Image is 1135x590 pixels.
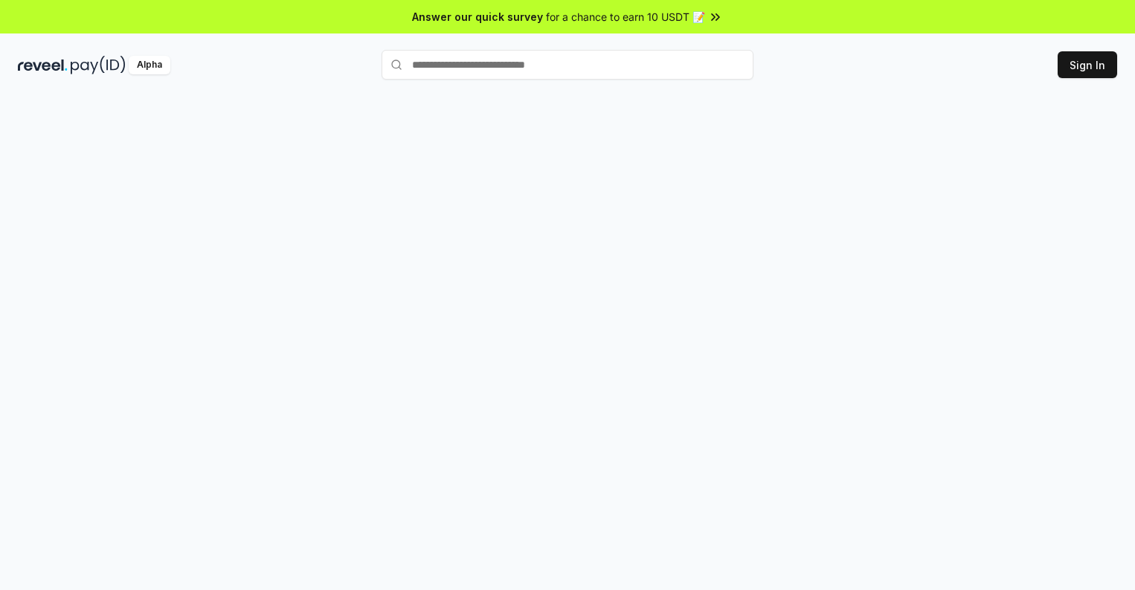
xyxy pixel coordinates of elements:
[129,56,170,74] div: Alpha
[412,9,543,25] span: Answer our quick survey
[71,56,126,74] img: pay_id
[1058,51,1117,78] button: Sign In
[18,56,68,74] img: reveel_dark
[546,9,705,25] span: for a chance to earn 10 USDT 📝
